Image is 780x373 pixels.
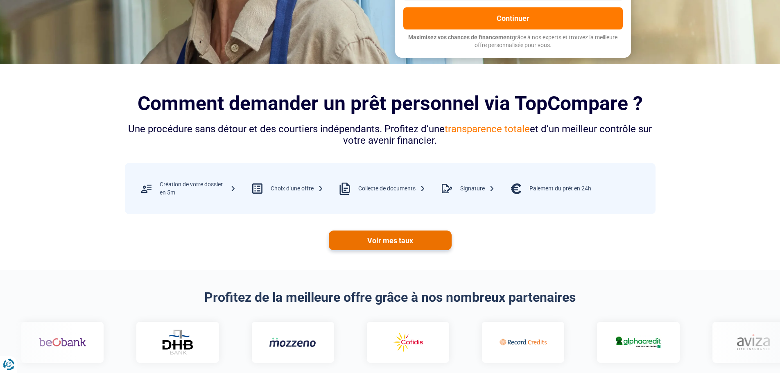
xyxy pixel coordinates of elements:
div: Choix d’une offre [271,185,323,193]
h2: Comment demander un prêt personnel via TopCompare ? [125,92,656,115]
img: Beobank [38,330,86,354]
img: Record credits [499,330,546,354]
div: Collecte de documents [358,185,425,193]
img: Alphacredit [614,335,661,349]
div: Une procédure sans détour et des courtiers indépendants. Profitez d’une et d’un meilleur contrôle... [125,123,656,147]
img: Cofidis [384,330,431,354]
span: Maximisez vos chances de financement [408,34,512,41]
p: grâce à nos experts et trouvez la meilleure offre personnalisée pour vous. [403,34,623,50]
h2: Profitez de la meilleure offre grâce à nos nombreux partenaires [125,289,656,305]
img: DHB Bank [161,330,193,355]
span: transparence totale [445,123,530,135]
div: Signature [460,185,495,193]
img: Mozzeno [269,337,316,347]
div: Création de votre dossier en 5m [160,181,236,197]
button: Continuer [403,7,623,29]
a: Voir mes taux [329,231,452,250]
div: Paiement du prêt en 24h [529,185,591,193]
